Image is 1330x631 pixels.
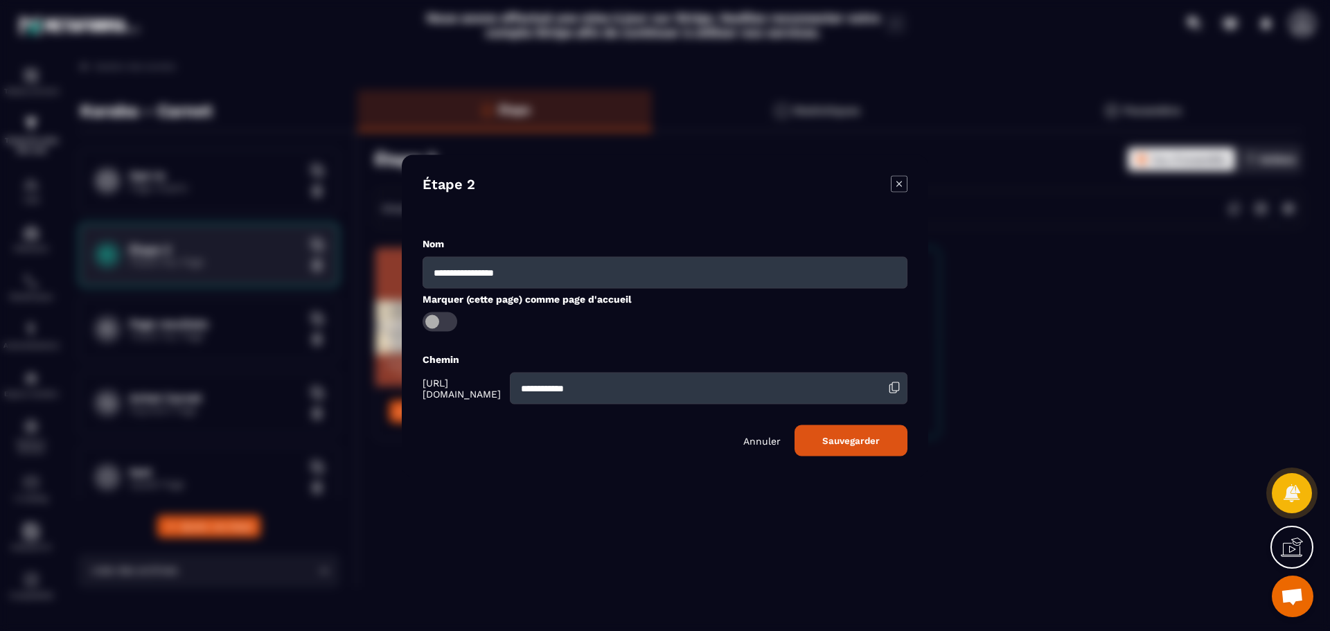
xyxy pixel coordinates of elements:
[423,353,459,364] label: Chemin
[795,425,907,456] button: Sauvegarder
[423,377,506,399] span: [URL][DOMAIN_NAME]
[423,293,632,304] label: Marquer (cette page) comme page d'accueil
[743,435,781,446] p: Annuler
[423,175,475,195] h4: Étape 2
[423,238,444,249] label: Nom
[1272,576,1313,617] div: Ouvrir le chat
